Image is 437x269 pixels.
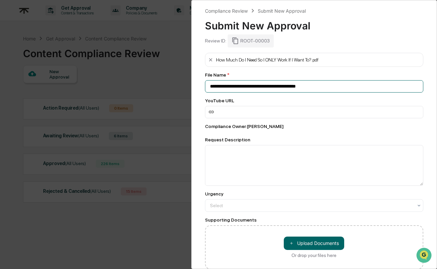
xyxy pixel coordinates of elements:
[66,113,81,118] span: Pylon
[13,84,43,91] span: Preclearance
[205,124,424,129] div: Compliance Owner : [PERSON_NAME]
[23,51,110,58] div: Start new chat
[228,34,274,47] div: ROOT-00003
[55,84,83,91] span: Attestations
[7,14,122,25] p: How can we help?
[114,53,122,61] button: Start new chat
[205,8,248,14] div: Compliance Review
[4,82,46,94] a: 🖐️Preclearance
[13,97,42,104] span: Data Lookup
[291,253,337,258] div: Or drop your files here
[205,98,424,103] div: YouTube URL
[258,8,306,14] div: Submit New Approval
[205,72,424,78] div: File Name
[216,57,318,62] div: How Much Do I Need So I ONLY Work If I Want To?.pdf
[7,85,12,90] div: 🖐️
[416,247,434,265] iframe: Open customer support
[205,14,424,32] div: Submit New Approval
[205,191,223,196] div: Urgency
[205,137,424,142] div: Request Description
[47,113,81,118] a: Powered byPylon
[205,38,226,43] div: Review ID:
[48,85,54,90] div: 🗄️
[205,217,424,223] div: Supporting Documents
[7,98,12,103] div: 🔎
[23,58,84,63] div: We're available if you need us!
[289,240,294,246] span: ＋
[4,94,45,106] a: 🔎Data Lookup
[46,82,85,94] a: 🗄️Attestations
[284,237,344,250] button: Or drop your files here
[7,51,19,63] img: 1746055101610-c473b297-6a78-478c-a979-82029cc54cd1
